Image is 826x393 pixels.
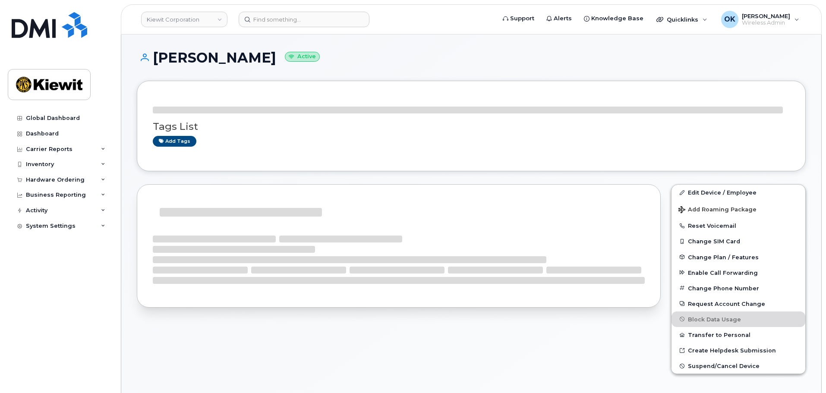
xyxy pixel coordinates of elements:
[672,185,805,200] a: Edit Device / Employee
[672,233,805,249] button: Change SIM Card
[285,52,320,62] small: Active
[153,121,790,132] h3: Tags List
[672,311,805,327] button: Block Data Usage
[688,254,759,260] span: Change Plan / Features
[672,280,805,296] button: Change Phone Number
[672,218,805,233] button: Reset Voicemail
[688,363,760,369] span: Suspend/Cancel Device
[672,265,805,280] button: Enable Call Forwarding
[672,249,805,265] button: Change Plan / Features
[678,206,757,214] span: Add Roaming Package
[688,269,758,276] span: Enable Call Forwarding
[137,50,806,65] h1: [PERSON_NAME]
[672,200,805,218] button: Add Roaming Package
[672,296,805,311] button: Request Account Change
[672,358,805,374] button: Suspend/Cancel Device
[153,136,196,147] a: Add tags
[672,327,805,343] button: Transfer to Personal
[672,343,805,358] a: Create Helpdesk Submission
